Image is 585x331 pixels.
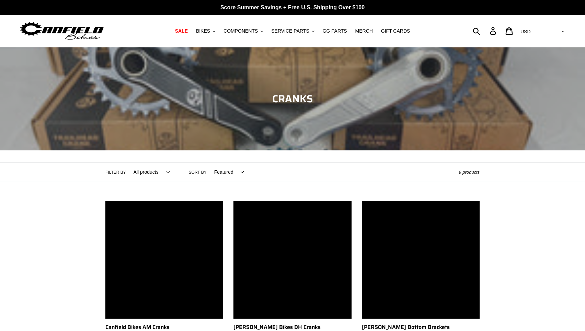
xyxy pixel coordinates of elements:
label: Filter by [105,169,126,175]
a: GG PARTS [319,26,351,36]
span: BIKES [196,28,210,34]
input: Search [477,23,494,38]
a: GIFT CARDS [378,26,414,36]
span: MERCH [355,28,373,34]
span: COMPONENTS [223,28,258,34]
span: GIFT CARDS [381,28,410,34]
span: SERVICE PARTS [271,28,309,34]
span: SALE [175,28,188,34]
label: Sort by [189,169,207,175]
a: MERCH [352,26,376,36]
button: BIKES [193,26,219,36]
button: SERVICE PARTS [268,26,318,36]
span: GG PARTS [323,28,347,34]
img: Canfield Bikes [19,20,105,42]
a: SALE [172,26,191,36]
button: COMPONENTS [220,26,266,36]
span: 9 products [459,170,480,175]
span: CRANKS [272,91,313,107]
